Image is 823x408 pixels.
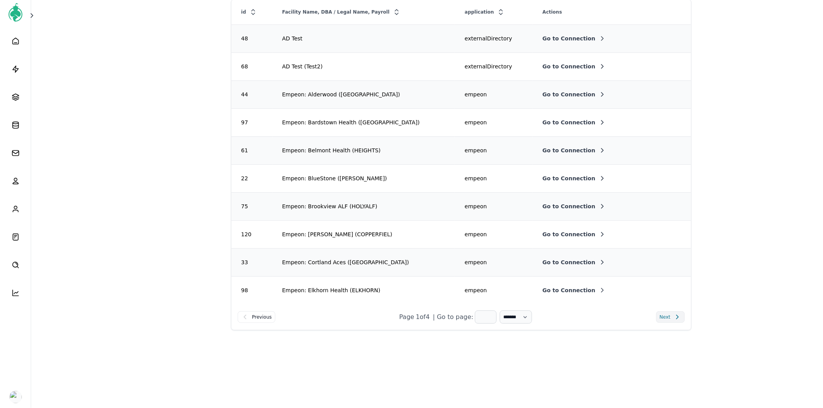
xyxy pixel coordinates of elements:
span: 1 of 4 [416,312,430,322]
div: externalDirectory [455,63,532,70]
div: empeon [455,119,532,126]
span: Go to Connection [543,202,595,210]
span: Go to Connection [543,35,595,42]
span: Go to Connection [543,174,595,182]
div: empeon [455,91,532,98]
div: Empeon: Belmont Health (HEIGHTS) [273,146,454,154]
button: Go to Connection [543,286,606,294]
span: Go to Connection [543,119,595,126]
button: Go to Connection [543,35,606,42]
button: Go to Connection [543,119,606,126]
div: id [232,5,272,19]
div: empeon [455,286,532,294]
span: Next [660,313,671,321]
button: Next [656,311,685,323]
div: Empeon: Brookview ALF (HOLYALF) [273,202,454,210]
div: empeon [455,174,532,182]
span: Go to Connection [543,258,595,266]
span: Go to Connection [543,230,595,238]
div: application [455,5,532,19]
div: 68 [232,63,272,70]
div: empeon [455,230,532,238]
div: Empeon: BlueStone ([PERSON_NAME]) [273,174,454,182]
button: Go to Connection [543,258,606,266]
span: Go to Connection [543,146,595,154]
div: 75 [232,202,272,210]
div: Empeon: Elkhorn Health (ELKHORN) [273,286,454,294]
div: Empeon: [PERSON_NAME] (COPPERFIEL) [273,230,454,238]
div: empeon [455,202,532,210]
button: Go to Connection [543,202,606,210]
div: Page [399,312,414,322]
div: 97 [232,119,272,126]
div: empeon [455,146,532,154]
div: 48 [232,35,272,42]
button: Go to Connection [543,146,606,154]
button: Go to Connection [543,230,606,238]
span: Go to Connection [543,286,595,294]
div: Empeon: Alderwood ([GEOGRAPHIC_DATA]) [273,91,454,98]
p: | Go to page: [433,312,473,322]
button: Go to Connection [543,91,606,98]
button: Previous [238,311,275,323]
div: 98 [232,286,272,294]
div: 120 [232,230,272,238]
div: AD Test [273,35,454,42]
div: externalDirectory [455,35,532,42]
div: Empeon: Cortland Aces ([GEOGRAPHIC_DATA]) [273,258,454,266]
div: 61 [232,146,272,154]
div: Actions [533,6,691,18]
div: Facility Name, DBA / Legal Name, Payroll [273,5,454,19]
button: Go to Connection [543,63,606,70]
button: Go to Connection [543,174,606,182]
span: Go to Connection [543,63,595,70]
span: Go to Connection [543,91,595,98]
span: Previous [252,313,272,321]
div: 22 [232,174,272,182]
div: 33 [232,258,272,266]
img: AccessGenie Logo [6,3,25,22]
div: AD Test (Test2) [273,63,454,70]
div: 44 [232,91,272,98]
div: empeon [455,258,532,266]
div: Empeon: Bardstown Health ([GEOGRAPHIC_DATA]) [273,119,454,126]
